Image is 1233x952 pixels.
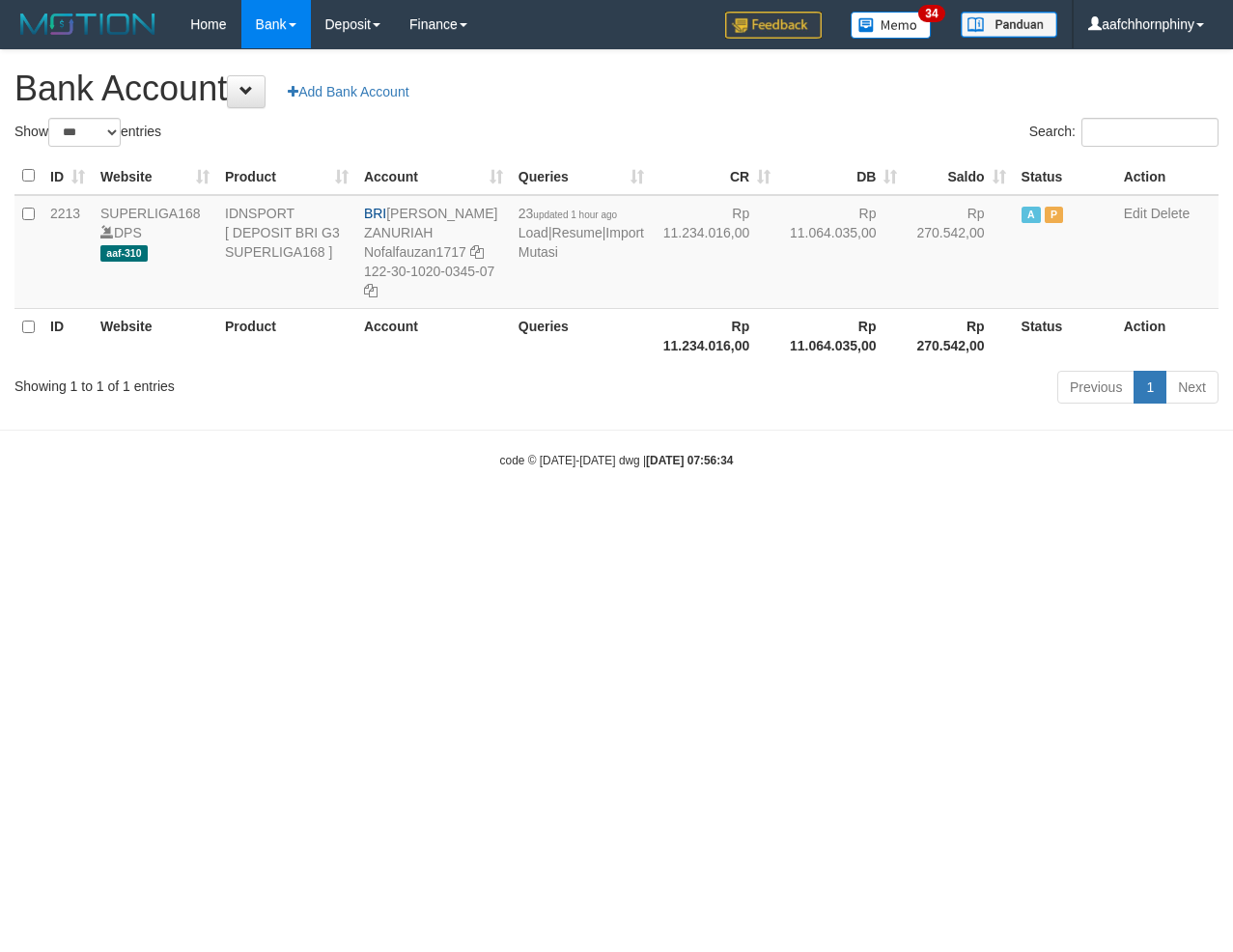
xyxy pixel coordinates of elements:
th: Queries: activate to sort column ascending [511,157,652,195]
th: ID: activate to sort column ascending [42,157,93,195]
a: Import Mutasi [518,225,644,260]
th: Rp 270.542,00 [905,308,1013,363]
a: Resume [552,225,602,240]
img: panduan.png [961,12,1057,38]
select: Showentries [48,118,121,147]
th: CR: activate to sort column ascending [652,157,778,195]
a: Nofalfauzan1717 [364,244,466,260]
span: updated 1 hour ago [533,210,617,220]
span: aaf-310 [100,245,148,262]
label: Show entries [14,118,161,147]
td: Rp 270.542,00 [905,195,1013,309]
th: Saldo: activate to sort column ascending [905,157,1013,195]
td: [PERSON_NAME] ZANURIAH 122-30-1020-0345-07 [356,195,511,309]
a: SUPERLIGA168 [100,206,201,221]
th: Product: activate to sort column ascending [217,157,356,195]
th: DB: activate to sort column ascending [778,157,905,195]
span: 34 [918,5,944,22]
a: Delete [1151,206,1190,221]
th: Website: activate to sort column ascending [93,157,217,195]
th: Rp 11.064.035,00 [778,308,905,363]
a: Copy Nofalfauzan1717 to clipboard [470,244,484,260]
strong: [DATE] 07:56:34 [646,454,733,467]
th: Rp 11.234.016,00 [652,308,778,363]
td: Rp 11.064.035,00 [778,195,905,309]
th: Website [93,308,217,363]
small: code © [DATE]-[DATE] dwg | [500,454,734,467]
div: Showing 1 to 1 of 1 entries [14,369,499,396]
img: Button%20Memo.svg [851,12,932,39]
a: Next [1165,371,1219,404]
td: Rp 11.234.016,00 [652,195,778,309]
a: Copy 122301020034507 to clipboard [364,283,378,298]
span: | | [518,206,644,260]
th: Account: activate to sort column ascending [356,157,511,195]
a: Edit [1124,206,1147,221]
a: Add Bank Account [275,75,421,108]
td: 2213 [42,195,93,309]
th: Account [356,308,511,363]
span: Active [1022,207,1041,223]
th: Action [1116,308,1219,363]
span: 23 [518,206,617,221]
a: Load [518,225,548,240]
input: Search: [1081,118,1219,147]
img: Feedback.jpg [725,12,822,39]
img: MOTION_logo.png [14,10,161,39]
span: Paused [1045,207,1064,223]
td: IDNSPORT [ DEPOSIT BRI G3 SUPERLIGA168 ] [217,195,356,309]
h1: Bank Account [14,70,1219,108]
th: Status [1014,157,1116,195]
td: DPS [93,195,217,309]
a: 1 [1134,371,1166,404]
label: Search: [1029,118,1219,147]
span: BRI [364,206,386,221]
a: Previous [1057,371,1135,404]
th: Status [1014,308,1116,363]
th: ID [42,308,93,363]
th: Action [1116,157,1219,195]
th: Product [217,308,356,363]
th: Queries [511,308,652,363]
